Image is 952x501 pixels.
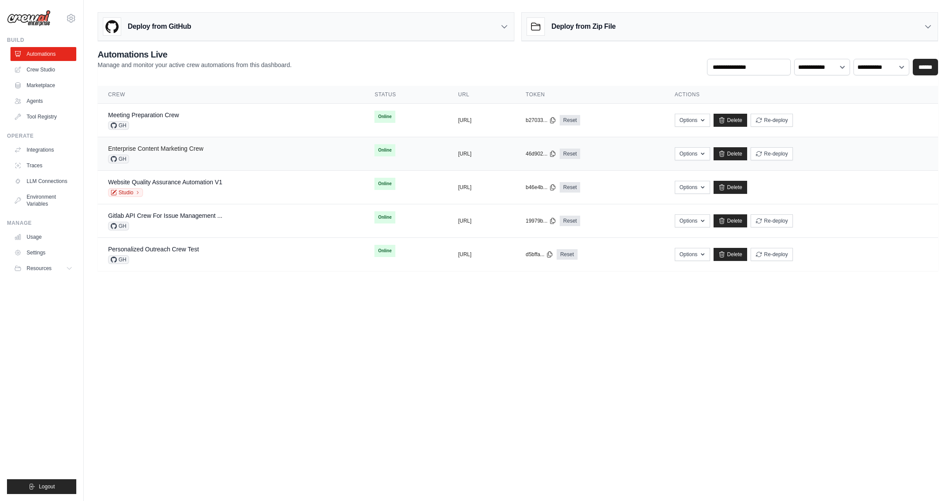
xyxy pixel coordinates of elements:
[108,155,129,163] span: GH
[10,246,76,260] a: Settings
[108,112,179,118] a: Meeting Preparation Crew
[374,144,395,156] span: Online
[374,245,395,257] span: Online
[751,114,793,127] button: Re-deploy
[10,174,76,188] a: LLM Connections
[374,111,395,123] span: Online
[675,181,710,194] button: Options
[714,181,747,194] a: Delete
[526,217,556,224] button: 19979b...
[103,18,121,35] img: GitHub Logo
[108,255,129,264] span: GH
[675,147,710,160] button: Options
[39,483,55,490] span: Logout
[10,47,76,61] a: Automations
[7,132,76,139] div: Operate
[7,10,51,27] img: Logo
[27,265,51,272] span: Resources
[108,188,143,197] a: Studio
[108,246,199,253] a: Personalized Outreach Crew Test
[751,147,793,160] button: Re-deploy
[98,61,292,69] p: Manage and monitor your active crew automations from this dashboard.
[364,86,448,104] th: Status
[108,222,129,230] span: GH
[10,261,76,275] button: Resources
[526,184,556,191] button: b46e4b...
[10,110,76,124] a: Tool Registry
[10,159,76,173] a: Traces
[526,150,556,157] button: 46d902...
[10,230,76,244] a: Usage
[10,63,76,77] a: Crew Studio
[714,214,747,227] a: Delete
[526,117,556,124] button: b27033...
[675,114,710,127] button: Options
[108,121,129,130] span: GH
[560,115,580,125] a: Reset
[10,78,76,92] a: Marketplace
[557,249,577,260] a: Reset
[128,21,191,32] h3: Deploy from GitHub
[714,248,747,261] a: Delete
[515,86,664,104] th: Token
[526,251,553,258] button: d5bffa...
[108,145,204,152] a: Enterprise Content Marketing Crew
[714,114,747,127] a: Delete
[98,48,292,61] h2: Automations Live
[10,94,76,108] a: Agents
[751,248,793,261] button: Re-deploy
[108,179,222,186] a: Website Quality Assurance Automation V1
[10,190,76,211] a: Environment Variables
[675,214,710,227] button: Options
[448,86,515,104] th: URL
[374,211,395,223] span: Online
[98,86,364,104] th: Crew
[551,21,615,32] h3: Deploy from Zip File
[675,248,710,261] button: Options
[560,216,580,226] a: Reset
[7,37,76,44] div: Build
[560,182,580,193] a: Reset
[560,149,580,159] a: Reset
[108,212,222,219] a: Gitlab API Crew For Issue Management ...
[714,147,747,160] a: Delete
[374,178,395,190] span: Online
[664,86,938,104] th: Actions
[751,214,793,227] button: Re-deploy
[10,143,76,157] a: Integrations
[7,479,76,494] button: Logout
[7,220,76,227] div: Manage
